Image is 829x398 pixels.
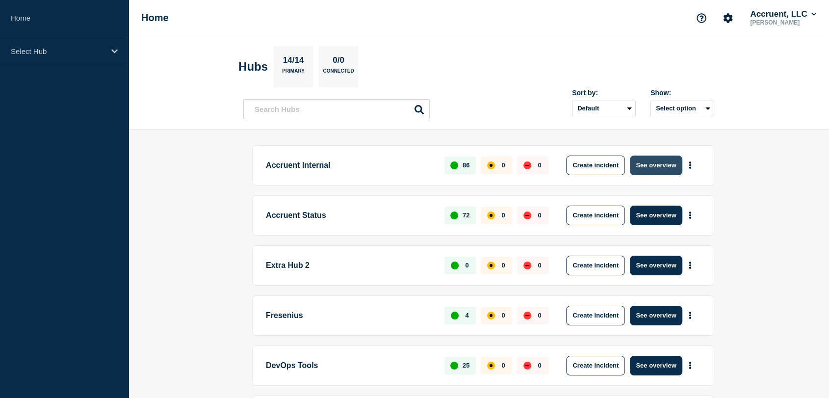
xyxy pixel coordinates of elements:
p: Primary [282,68,305,79]
p: Select Hub [11,47,105,55]
p: 0 [501,362,505,369]
div: Sort by: [572,89,636,97]
p: Connected [323,68,354,79]
p: 86 [463,161,469,169]
div: up [450,161,458,169]
div: affected [487,161,495,169]
p: 0 [501,212,505,219]
button: See overview [630,206,682,225]
div: affected [487,262,495,269]
div: up [450,212,458,219]
p: Extra Hub 2 [266,256,433,275]
p: 0/0 [329,55,348,68]
div: down [523,312,531,319]
p: 72 [463,212,469,219]
p: 14/14 [279,55,308,68]
div: down [523,262,531,269]
button: More actions [684,206,697,224]
div: up [450,362,458,370]
div: down [523,212,531,219]
p: Accruent Internal [266,156,433,175]
button: Create incident [566,206,625,225]
p: 0 [501,312,505,319]
h1: Home [141,12,169,24]
button: Support [691,8,712,28]
div: down [523,362,531,370]
button: More actions [684,156,697,174]
p: DevOps Tools [266,356,433,375]
button: More actions [684,306,697,324]
button: Accruent, LLC [748,9,818,19]
div: up [451,262,459,269]
p: 0 [501,262,505,269]
p: 0 [538,312,541,319]
button: Create incident [566,156,625,175]
p: [PERSON_NAME] [748,19,818,26]
button: More actions [684,256,697,274]
p: 0 [538,262,541,269]
select: Sort by [572,101,636,116]
p: 4 [465,312,468,319]
button: See overview [630,356,682,375]
button: Account settings [718,8,738,28]
div: Show: [650,89,714,97]
p: Accruent Status [266,206,433,225]
button: Create incident [566,256,625,275]
div: affected [487,212,495,219]
p: 0 [538,362,541,369]
p: 0 [538,212,541,219]
p: Fresenius [266,306,433,325]
button: Select option [650,101,714,116]
button: Create incident [566,356,625,375]
button: See overview [630,306,682,325]
input: Search Hubs [243,99,430,119]
div: up [451,312,459,319]
p: 0 [501,161,505,169]
p: 25 [463,362,469,369]
button: See overview [630,156,682,175]
div: affected [487,312,495,319]
button: More actions [684,356,697,374]
div: affected [487,362,495,370]
p: 0 [465,262,468,269]
div: down [523,161,531,169]
h2: Hubs [238,60,268,74]
button: Create incident [566,306,625,325]
button: See overview [630,256,682,275]
p: 0 [538,161,541,169]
